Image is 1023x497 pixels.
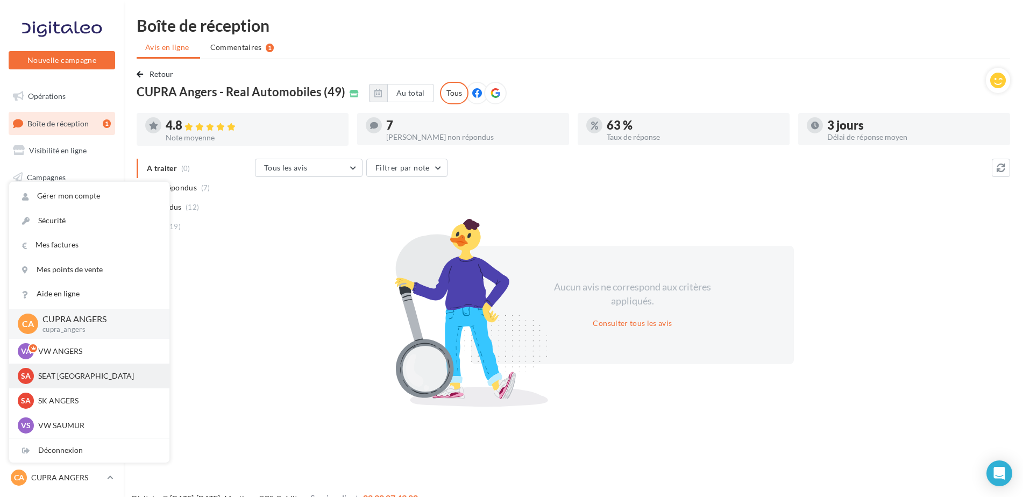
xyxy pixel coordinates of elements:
a: Sécurité [9,209,169,233]
button: Au total [387,84,434,102]
span: (7) [201,183,210,192]
p: VW ANGERS [38,346,157,357]
a: Calendrier [6,246,117,269]
button: Au total [369,84,434,102]
p: cupra_angers [42,325,152,335]
div: 1 [103,119,111,128]
span: CA [14,472,24,483]
a: Contacts [6,193,117,216]
a: Campagnes [6,166,117,189]
div: 63 % [607,119,781,131]
a: Boîte de réception1 [6,112,117,135]
p: SK ANGERS [38,395,157,406]
p: VW SAUMUR [38,420,157,431]
a: Opérations [6,85,117,108]
div: 7 [386,119,560,131]
span: CUPRA Angers - Real Automobiles (49) [137,86,345,98]
span: Commentaires [210,42,262,53]
span: VA [21,346,31,357]
div: Tous [440,82,468,104]
button: Consulter tous les avis [588,317,676,330]
a: Aide en ligne [9,282,169,306]
a: PLV et print personnalisable [6,273,117,305]
span: (19) [167,222,181,231]
span: Non répondus [147,182,197,193]
div: 4.8 [166,119,340,132]
p: SEAT [GEOGRAPHIC_DATA] [38,371,157,381]
button: Nouvelle campagne [9,51,115,69]
a: Mes factures [9,233,169,257]
span: Tous les avis [264,163,308,172]
a: Visibilité en ligne [6,139,117,162]
button: Tous les avis [255,159,363,177]
span: SA [21,395,31,406]
button: Retour [137,68,178,81]
div: 3 jours [827,119,1001,131]
span: Boîte de réception [27,118,89,127]
button: Filtrer par note [366,159,447,177]
span: CA [22,317,34,330]
p: CUPRA ANGERS [42,313,152,325]
span: SA [21,371,31,381]
div: [PERSON_NAME] non répondus [386,133,560,141]
div: Délai de réponse moyen [827,133,1001,141]
a: CA CUPRA ANGERS [9,467,115,488]
p: CUPRA ANGERS [31,472,103,483]
div: Open Intercom Messenger [986,460,1012,486]
span: VS [21,420,31,431]
a: Campagnes DataOnDemand [6,309,117,340]
div: Boîte de réception [137,17,1010,33]
div: Déconnexion [9,438,169,463]
div: Taux de réponse [607,133,781,141]
span: Opérations [28,91,66,101]
span: Retour [150,69,174,79]
span: (12) [186,203,199,211]
a: Gérer mon compte [9,184,169,208]
a: Médiathèque [6,219,117,242]
div: Aucun avis ne correspond aux critères appliqués. [540,280,725,308]
span: Visibilité en ligne [29,146,87,155]
a: Mes points de vente [9,258,169,282]
div: Note moyenne [166,134,340,141]
div: 1 [266,44,274,52]
span: Campagnes [27,173,66,182]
